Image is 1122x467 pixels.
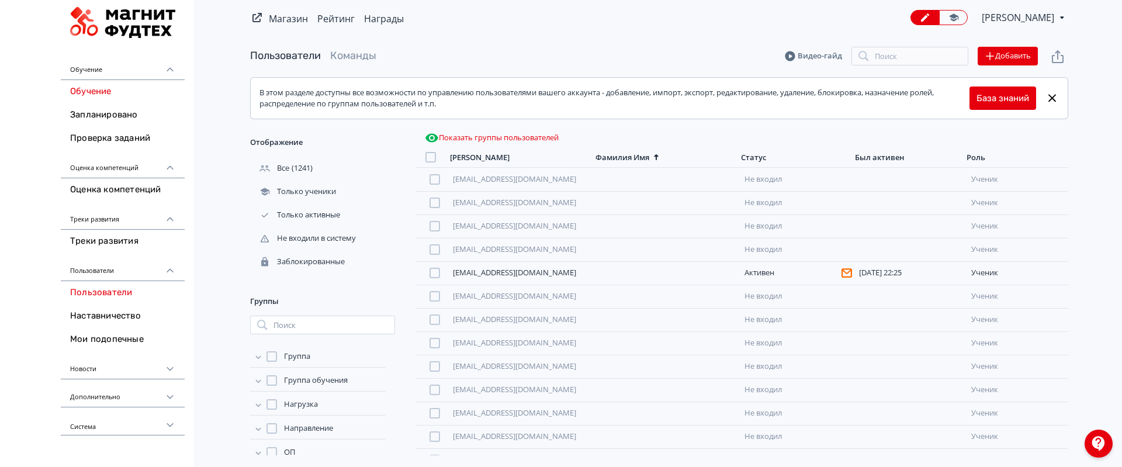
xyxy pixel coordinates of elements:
[453,431,576,441] a: [EMAIL_ADDRESS][DOMAIN_NAME]
[976,92,1029,105] a: База знаний
[453,290,576,301] a: [EMAIL_ADDRESS][DOMAIN_NAME]
[61,80,185,103] a: Обучение
[971,432,1064,441] div: ученик
[61,328,185,351] a: Мои подопечные
[859,268,962,278] div: [DATE] 22:25
[259,87,969,110] div: В этом разделе доступны все возможности по управлению пользователями вашего аккаунта - добавление...
[61,351,185,379] div: Новости
[61,103,185,127] a: Запланировано
[595,153,649,162] div: Фамилия Имя
[250,163,292,174] div: Все
[967,153,985,162] div: Роль
[453,220,576,231] a: [EMAIL_ADDRESS][DOMAIN_NAME]
[330,49,376,62] a: Команды
[971,338,1064,348] div: ученик
[284,399,318,410] span: Нагрузка
[453,361,576,371] a: [EMAIL_ADDRESS][DOMAIN_NAME]
[453,267,576,278] a: [EMAIL_ADDRESS][DOMAIN_NAME]
[971,362,1064,371] div: ученик
[284,447,295,458] span: ОП
[61,379,185,407] div: Дополнительно
[453,314,576,324] a: [EMAIL_ADDRESS][DOMAIN_NAME]
[61,407,185,435] div: Система
[971,385,1064,395] div: ученик
[744,175,847,184] div: Не входил
[744,385,847,395] div: Не входил
[61,150,185,178] div: Оценка компетенций
[453,174,576,184] a: [EMAIL_ADDRESS][DOMAIN_NAME]
[269,12,308,25] a: Магазин
[744,222,847,231] div: Не входил
[971,315,1064,324] div: ученик
[453,407,576,418] a: [EMAIL_ADDRESS][DOMAIN_NAME]
[744,268,847,278] div: Активен
[250,129,395,157] div: Отображение
[744,338,847,348] div: Не входил
[453,337,576,348] a: [EMAIL_ADDRESS][DOMAIN_NAME]
[284,375,348,386] span: Группа обучения
[453,197,576,207] a: [EMAIL_ADDRESS][DOMAIN_NAME]
[741,153,766,162] div: Статус
[61,127,185,150] a: Проверка заданий
[971,245,1064,254] div: ученик
[982,11,1056,25] span: Софья Кузнецова
[317,12,355,25] a: Рейтинг
[971,175,1064,184] div: ученик
[744,315,847,324] div: Не входил
[1051,50,1065,64] svg: Экспорт пользователей файлом
[284,351,310,362] span: Группа
[250,233,358,244] div: Не входили в систему
[971,268,1064,278] div: ученик
[744,245,847,254] div: Не входил
[61,202,185,230] div: Треки развития
[744,362,847,371] div: Не входил
[284,423,333,434] span: Направление
[61,230,185,253] a: Треки развития
[978,47,1038,65] button: Добавить
[61,178,185,202] a: Оценка компетенций
[744,432,847,441] div: Не входил
[61,305,185,328] a: Наставничество
[744,409,847,418] div: Не входил
[250,186,338,197] div: Только ученики
[250,157,395,180] div: (1241)
[841,268,852,278] svg: Пользователь не подтвердил адрес эл. почты и поэтому не получает системные уведомления
[364,12,404,25] a: Награды
[250,49,321,62] a: Пользователи
[61,253,185,281] div: Пользователи
[250,257,347,267] div: Заблокированные
[971,198,1064,207] div: ученик
[61,52,185,80] div: Обучение
[423,129,561,147] button: Показать группы пользователей
[70,7,175,38] img: https://files.teachbase.ru/system/slaveaccount/52152/logo/medium-aa5ec3a18473e9a8d3a167ef8955dcbc...
[61,281,185,305] a: Пользователи
[971,292,1064,301] div: ученик
[939,10,968,25] a: Переключиться в режим ученика
[453,244,576,254] a: [EMAIL_ADDRESS][DOMAIN_NAME]
[453,384,576,395] a: [EMAIL_ADDRESS][DOMAIN_NAME]
[785,50,842,62] a: Видео-гайд
[250,210,342,220] div: Только активные
[971,409,1064,418] div: ученик
[971,222,1064,231] div: ученик
[744,198,847,207] div: Не входил
[855,153,904,162] div: Был активен
[250,288,395,316] div: Группы
[969,87,1036,110] button: База знаний
[744,292,847,301] div: Не входил
[450,153,510,162] div: [PERSON_NAME]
